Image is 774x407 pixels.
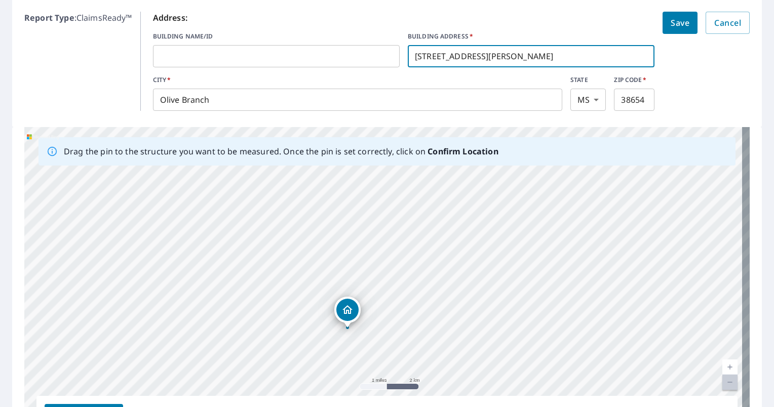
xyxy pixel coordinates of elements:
label: BUILDING ADDRESS [408,32,654,41]
label: ZIP CODE [614,75,654,85]
b: Confirm Location [428,146,498,157]
button: Save [663,12,698,34]
p: Address: [153,12,655,24]
label: STATE [570,75,606,85]
label: BUILDING NAME/ID [153,32,400,41]
div: Dropped pin, building 1, Residential property, 8074 heatherstone dr. Olive Branch, MS 38654 [334,297,361,328]
button: Cancel [706,12,750,34]
p: Drag the pin to the structure you want to be measured. Once the pin is set correctly, click on [64,145,498,157]
div: MS [570,89,606,111]
em: MS [577,95,590,105]
span: Cancel [714,16,741,30]
span: Save [671,16,689,30]
a: Current Level 12, Zoom In [722,359,738,375]
label: CITY [153,75,562,85]
p: : ClaimsReady™ [24,12,132,111]
b: Report Type [24,12,74,23]
a: Current Level 12, Zoom Out Disabled [722,375,738,390]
